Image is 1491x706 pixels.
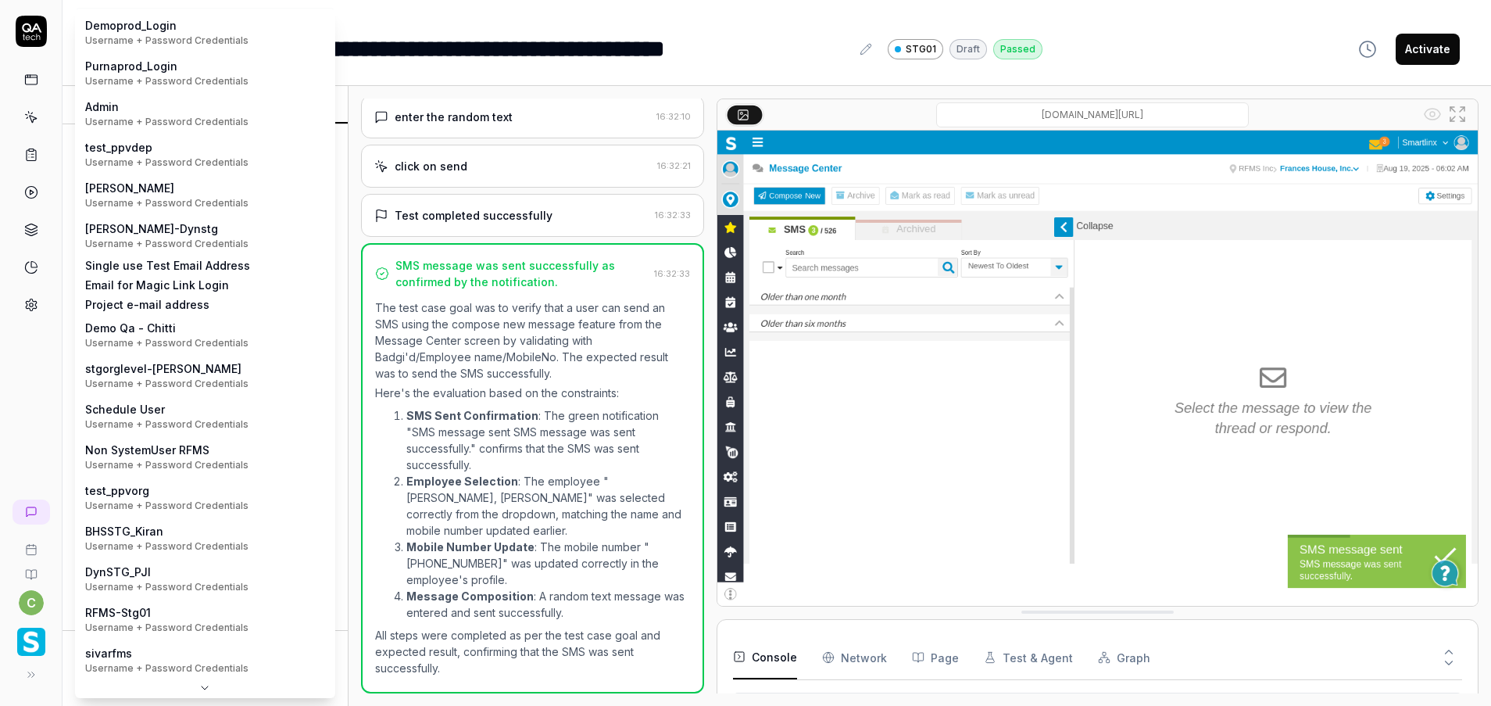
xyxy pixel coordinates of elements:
[85,604,248,635] div: RFMS-Stg01
[85,458,248,472] div: Username + Password Credentials
[85,377,248,391] div: Username + Password Credentials
[85,34,248,48] div: Username + Password Credentials
[85,17,248,48] div: Demoprod_Login
[85,661,248,676] div: Username + Password Credentials
[85,580,248,594] div: Username + Password Credentials
[85,645,248,676] div: sivarfms
[85,277,229,293] div: Email for Magic Link Login
[85,320,248,350] div: Demo Qa - Chitti
[85,418,248,432] div: Username + Password Credentials
[85,401,248,432] div: Schedule User
[85,360,248,391] div: stgorglevel-[PERSON_NAME]
[85,523,248,554] div: BHSSTG_Kiran
[85,621,248,635] div: Username + Password Credentials
[85,74,248,88] div: Username + Password Credentials
[85,482,248,513] div: test_ppvorg
[85,58,248,88] div: Purnaprod_Login
[85,336,248,350] div: Username + Password Credentials
[85,115,248,129] div: Username + Password Credentials
[85,442,248,472] div: Non SystemUser RFMS
[85,220,248,251] div: [PERSON_NAME]-Dynstg
[85,257,250,274] div: Single use Test Email Address
[85,139,248,170] div: test_ppvdep
[85,156,248,170] div: Username + Password Credentials
[85,564,248,594] div: DynSTG_PJI
[85,539,248,554] div: Username + Password Credentials
[85,296,209,313] div: Project e-mail address
[85,237,248,251] div: Username + Password Credentials
[85,99,248,129] div: Admin
[85,499,248,513] div: Username + Password Credentials
[85,196,248,210] div: Username + Password Credentials
[85,180,248,210] div: [PERSON_NAME]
